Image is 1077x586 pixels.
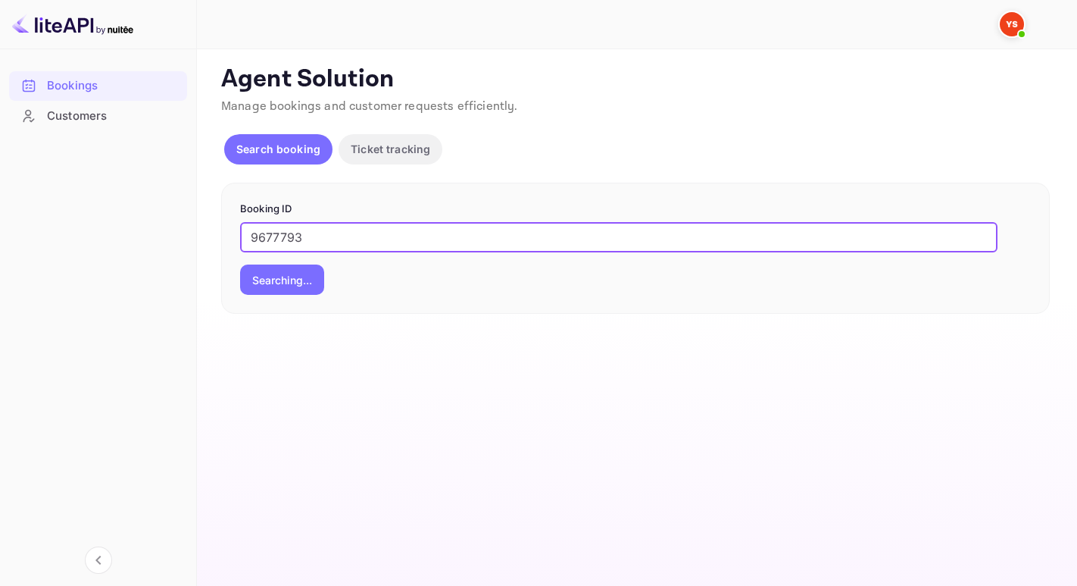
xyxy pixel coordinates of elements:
div: Bookings [9,71,187,101]
p: Booking ID [240,202,1031,217]
div: Customers [9,102,187,131]
span: Manage bookings and customer requests efficiently. [221,99,518,114]
div: Customers [47,108,179,125]
a: Bookings [9,71,187,99]
a: Customers [9,102,187,130]
input: Enter Booking ID (e.g., 63782194) [240,222,997,252]
p: Ticket tracking [351,141,430,157]
img: Yandex Support [1000,12,1024,36]
p: Search booking [236,141,320,157]
button: Collapse navigation [85,547,112,574]
p: Agent Solution [221,64,1050,95]
div: Bookings [47,77,179,95]
img: LiteAPI logo [12,12,133,36]
button: Searching... [240,265,324,295]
